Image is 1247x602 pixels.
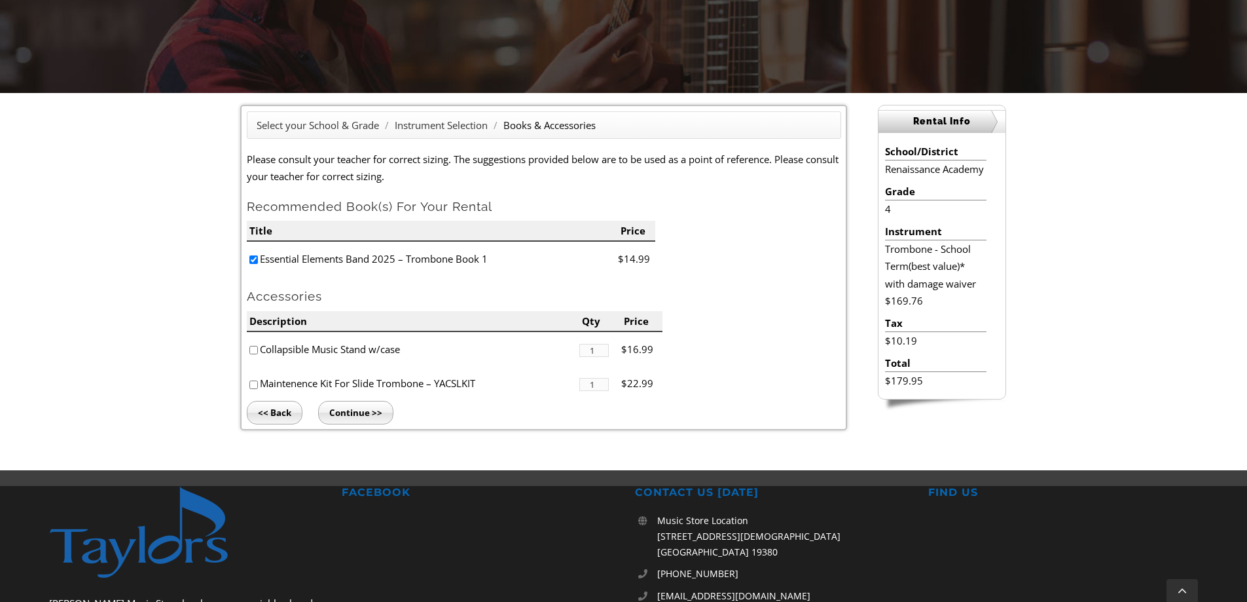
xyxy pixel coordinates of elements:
[342,486,612,500] h2: FACEBOOK
[885,160,986,178] li: Renaissance Academy
[621,366,663,401] li: $22.99
[490,119,501,132] span: /
[657,590,810,602] span: [EMAIL_ADDRESS][DOMAIN_NAME]
[579,311,621,332] li: Qty
[878,110,1005,133] h2: Rental Info
[885,314,986,332] li: Tax
[257,119,379,132] a: Select your School & Grade
[621,332,663,367] li: $16.99
[247,288,841,305] h2: Accessories
[247,198,841,215] h2: Recommended Book(s) For Your Rental
[621,311,663,332] li: Price
[928,486,1199,500] h2: FIND US
[885,223,986,240] li: Instrument
[885,143,986,160] li: School/District
[618,242,655,276] li: $14.99
[318,401,393,424] input: Continue >>
[885,332,986,349] li: $10.19
[885,354,986,372] li: Total
[657,513,905,559] p: Music Store Location [STREET_ADDRESS][DEMOGRAPHIC_DATA] [GEOGRAPHIC_DATA] 19380
[49,486,255,579] img: footer-logo
[635,486,905,500] h2: CONTACT US [DATE]
[878,400,1006,411] img: sidebar-footer.png
[503,117,596,134] li: Books & Accessories
[657,566,905,582] a: [PHONE_NUMBER]
[247,311,579,332] li: Description
[885,200,986,217] li: 4
[395,119,488,132] a: Instrument Selection
[382,119,392,132] span: /
[247,401,302,424] input: << Back
[247,151,841,185] p: Please consult your teacher for correct sizing. The suggestions provided below are to be used as ...
[885,240,986,309] li: Trombone - School Term(best value)* with damage waiver $169.76
[247,332,579,367] li: Collapsible Music Stand w/case
[247,242,618,276] li: Essential Elements Band 2025 – Trombone Book 1
[885,372,986,389] li: $179.95
[247,221,618,242] li: Title
[247,366,579,401] li: Maintenence Kit For Slide Trombone – YACSLKIT
[885,183,986,200] li: Grade
[618,221,655,242] li: Price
